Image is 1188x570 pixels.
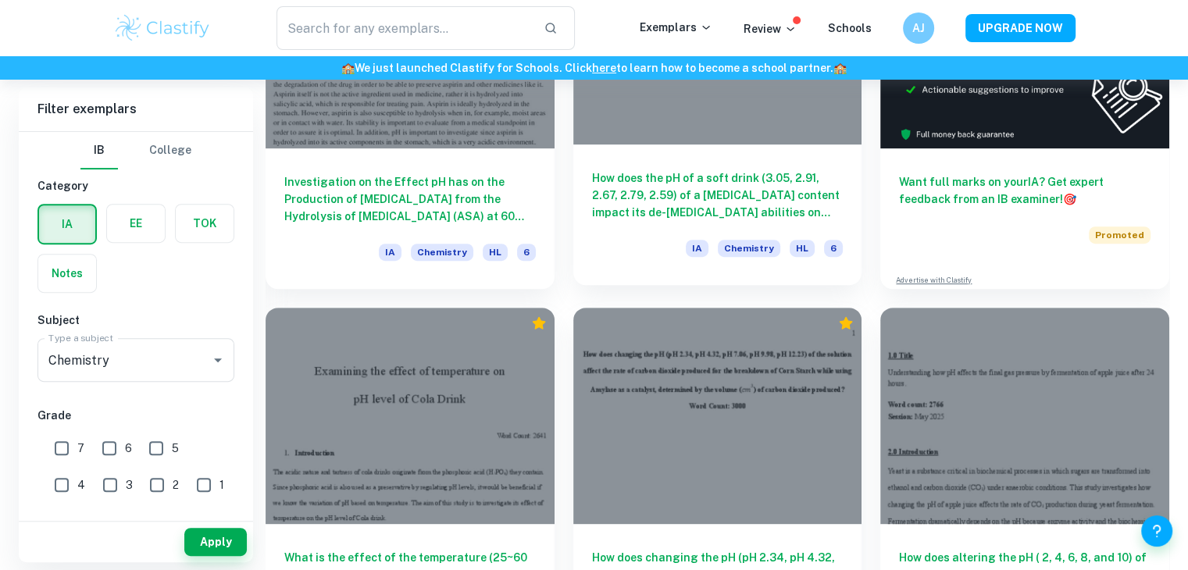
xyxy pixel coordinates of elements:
button: IB [80,132,118,169]
span: 🎯 [1063,193,1076,205]
p: Review [744,20,797,37]
span: IA [379,244,401,261]
a: Schools [828,22,872,34]
button: EE [107,205,165,242]
span: Chemistry [718,240,780,257]
button: TOK [176,205,234,242]
span: 6 [517,244,536,261]
button: Apply [184,528,247,556]
h6: Grade [37,407,234,424]
span: 🏫 [341,62,355,74]
span: 6 [125,440,132,457]
span: 7 [77,440,84,457]
span: 1 [219,476,224,493]
a: here [592,62,616,74]
input: Search for any exemplars... [276,6,532,50]
span: HL [483,244,508,261]
button: IA [39,205,95,243]
span: Chemistry [411,244,473,261]
h6: How does the pH of a soft drink (3.05, 2.91, 2.67, 2.79, 2.59) of a [MEDICAL_DATA] content impact... [592,169,844,221]
label: Type a subject [48,331,113,344]
span: 6 [824,240,843,257]
p: Exemplars [640,19,712,36]
h6: We just launched Clastify for Schools. Click to learn how to become a school partner. [3,59,1185,77]
button: AJ [903,12,934,44]
h6: AJ [909,20,927,37]
button: College [149,132,191,169]
span: 🏫 [833,62,847,74]
img: Clastify logo [113,12,212,44]
button: Notes [38,255,96,292]
div: Premium [838,315,854,331]
span: 2 [173,476,179,493]
a: Advertise with Clastify [896,275,972,286]
button: Open [207,349,229,371]
span: 3 [126,476,133,493]
span: IA [686,240,708,257]
h6: Want full marks on your IA ? Get expert feedback from an IB examiner! [899,173,1151,208]
div: Premium [531,315,547,331]
button: UPGRADE NOW [965,14,1076,42]
h6: Investigation on the Effect pH has on the Production of [MEDICAL_DATA] from the Hydrolysis of [ME... [284,173,536,225]
h6: Subject [37,312,234,329]
h6: Filter exemplars [19,87,253,131]
h6: Category [37,177,234,194]
button: Help and Feedback [1141,515,1172,547]
span: Promoted [1089,226,1151,244]
span: 5 [172,440,179,457]
div: Filter type choice [80,132,191,169]
span: 4 [77,476,85,493]
span: HL [790,240,815,257]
